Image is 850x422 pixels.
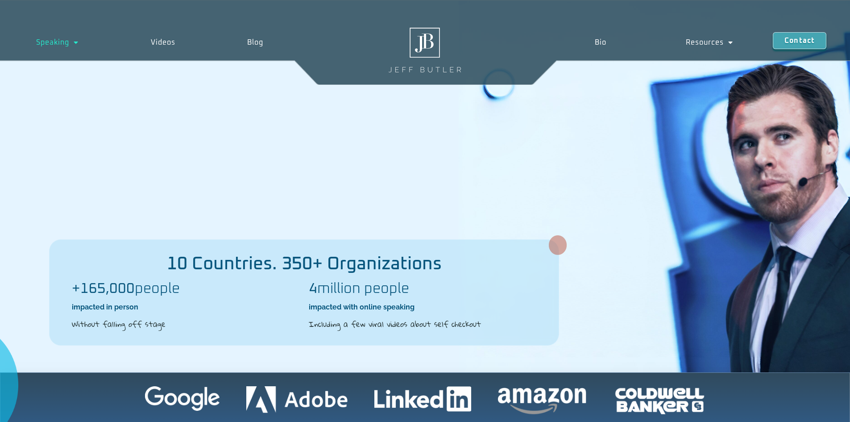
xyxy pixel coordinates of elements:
h2: 10 Countries. 350+ Organizations [50,255,559,273]
h2: million people [309,282,537,296]
nav: Menu [555,32,773,53]
h2: impacted with online speaking [309,302,537,312]
span: Contact [784,37,815,44]
h2: Without falling off stage [72,318,300,330]
h2: impacted in person [72,302,300,312]
h2: Including a few viral videos about self checkout [309,318,537,330]
a: Resources [646,32,773,53]
a: Bio [555,32,646,53]
b: +165,000 [72,282,135,296]
a: Contact [773,32,826,49]
a: Blog [211,32,300,53]
h2: people [72,282,300,296]
a: Videos [115,32,211,53]
b: 4 [309,282,317,296]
